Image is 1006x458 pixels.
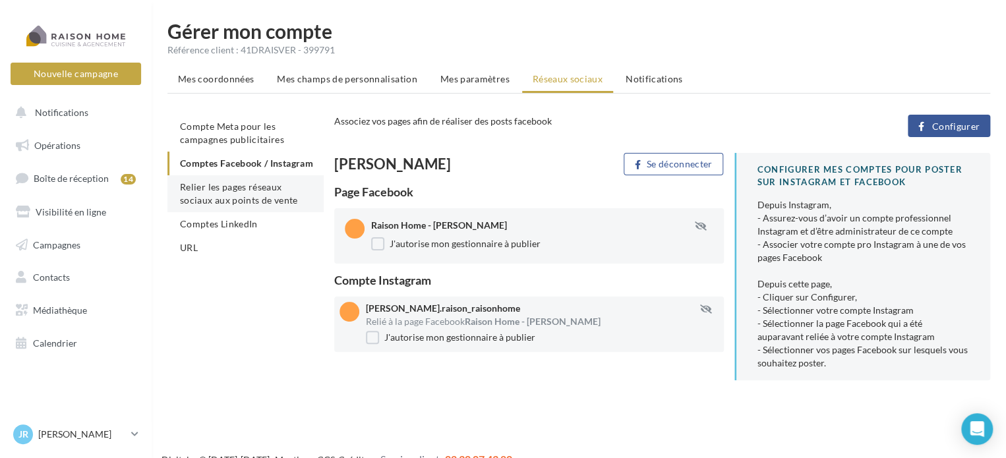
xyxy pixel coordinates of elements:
p: [PERSON_NAME] [38,428,126,441]
div: Page Facebook [334,186,724,198]
span: Opérations [34,140,80,151]
span: Comptes LinkedIn [180,218,258,229]
span: Raison Home - [PERSON_NAME] [371,219,507,231]
div: Référence client : 41DRAISVER - 399791 [167,43,990,57]
span: Mes champs de personnalisation [277,73,417,84]
span: Associez vos pages afin de réaliser des posts facebook [334,115,552,127]
a: Médiathèque [8,297,144,324]
div: Compte Instagram [334,274,724,286]
button: Nouvelle campagne [11,63,141,85]
span: Boîte de réception [34,173,109,184]
label: J'autorise mon gestionnaire à publier [371,237,541,250]
label: J'autorise mon gestionnaire à publier [366,331,535,344]
span: Campagnes [33,239,80,250]
span: [PERSON_NAME].raison_raisonhome [366,302,520,314]
button: Configurer [908,115,990,137]
span: Raison Home - [PERSON_NAME] [465,316,601,327]
a: Contacts [8,264,144,291]
button: Notifications [8,99,138,127]
span: Visibilité en ligne [36,206,106,217]
div: 14 [121,174,136,185]
a: Jr [PERSON_NAME] [11,422,141,447]
span: URL [180,242,198,253]
div: Depuis Instagram, - Assurez-vous d’avoir un compte professionnel Instagram et d’être administrate... [757,198,969,370]
span: Compte Meta pour les campagnes publicitaires [180,121,284,145]
span: Notifications [626,73,683,84]
span: Contacts [33,272,70,283]
button: Se déconnecter [624,153,723,175]
span: Mes paramètres [440,73,510,84]
h1: Gérer mon compte [167,21,990,41]
span: Jr [18,428,28,441]
a: Visibilité en ligne [8,198,144,226]
span: Configurer [932,121,980,132]
a: Calendrier [8,329,144,357]
a: Boîte de réception14 [8,164,144,192]
span: Mes coordonnées [178,73,254,84]
div: Relié à la page Facebook [366,315,719,328]
span: Médiathèque [33,304,87,316]
a: Campagnes [8,231,144,259]
span: Notifications [35,107,88,118]
div: [PERSON_NAME] [334,157,523,171]
a: Opérations [8,132,144,159]
div: Open Intercom Messenger [961,413,993,445]
span: Relier les pages réseaux sociaux aux points de vente [180,181,297,206]
div: CONFIGURER MES COMPTES POUR POSTER sur instagram et facebook [757,163,969,188]
span: Calendrier [33,337,77,349]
